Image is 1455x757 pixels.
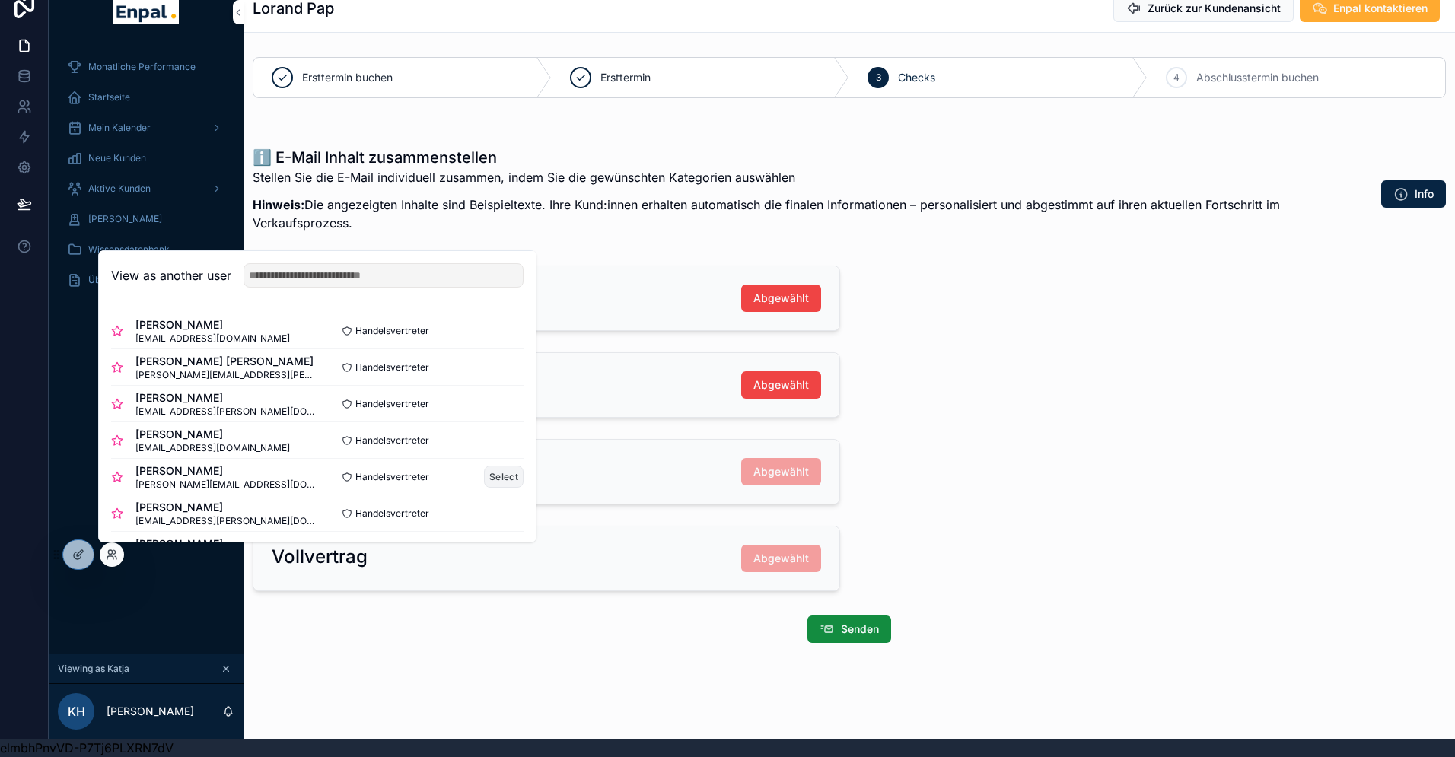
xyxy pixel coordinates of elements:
span: Abgewählt [753,291,809,306]
span: [PERSON_NAME][EMAIL_ADDRESS][PERSON_NAME][DOMAIN_NAME] [135,369,317,381]
span: Neue Kunden [88,152,146,164]
a: Mein Kalender [58,114,234,142]
span: [PERSON_NAME] [PERSON_NAME] [135,354,317,369]
button: Abgewählt [741,371,821,399]
button: Senden [807,615,891,643]
span: Ersttermin [600,70,651,85]
span: [PERSON_NAME] [135,427,290,442]
span: Checks [898,70,935,85]
span: [PERSON_NAME] [135,390,317,406]
span: 4 [1173,72,1180,84]
span: Wissensdatenbank [88,243,170,256]
span: Abschlusstermin buchen [1196,70,1319,85]
span: Über mich [88,274,133,286]
h2: Vollvertrag [272,545,368,569]
span: [EMAIL_ADDRESS][DOMAIN_NAME] [135,442,290,454]
span: Handelsvertreter [355,325,429,337]
span: [PERSON_NAME][EMAIL_ADDRESS][DOMAIN_NAME] [135,479,317,491]
strong: Hinweis: [253,197,304,212]
span: Handelsvertreter [355,398,429,410]
p: Die angezeigten Inhalte sind Beispieltexte. Ihre Kund:innen erhalten automatisch die finalen Info... [253,196,1332,232]
span: Abgewählt [753,377,809,393]
span: [PERSON_NAME] [135,500,317,515]
span: Startseite [88,91,130,103]
h1: ℹ️ E-Mail Inhalt zusammenstellen [253,147,1332,168]
a: Neue Kunden [58,145,234,172]
span: [PERSON_NAME] [135,536,317,552]
a: Über mich [58,266,234,294]
span: Viewing as Katja [58,663,129,675]
div: scrollable content [49,43,244,313]
p: [PERSON_NAME] [107,704,194,719]
span: Handelsvertreter [355,507,429,520]
span: Handelsvertreter [355,471,429,483]
span: Zurück zur Kundenansicht [1148,1,1281,16]
button: Abgewählt [741,285,821,312]
span: Mein Kalender [88,122,151,134]
span: [PERSON_NAME] [135,317,290,332]
span: Aktive Kunden [88,183,151,195]
span: KH [68,702,85,720]
span: Ersttermin buchen [302,70,393,85]
span: [EMAIL_ADDRESS][DOMAIN_NAME] [135,332,290,345]
span: [EMAIL_ADDRESS][PERSON_NAME][DOMAIN_NAME] [135,515,317,527]
span: [PERSON_NAME] [135,463,317,479]
a: Startseite [58,84,234,111]
span: Enpal kontaktieren [1333,1,1428,16]
a: Monatliche Performance [58,53,234,81]
span: Handelsvertreter [355,434,429,447]
a: [PERSON_NAME] [58,205,234,233]
span: [PERSON_NAME] [88,213,162,225]
p: Stellen Sie die E-Mail individuell zusammen, indem Sie die gewünschten Kategorien auswählen [253,168,1332,186]
span: Senden [841,622,879,637]
a: Wissensdatenbank [58,236,234,263]
a: Aktive Kunden [58,175,234,202]
span: [EMAIL_ADDRESS][PERSON_NAME][DOMAIN_NAME] [135,406,317,418]
button: Info [1381,180,1446,208]
span: 3 [876,72,881,84]
button: Select [484,466,524,488]
span: Handelsvertreter [355,361,429,374]
h2: View as another user [111,266,231,285]
span: Monatliche Performance [88,61,196,73]
span: Info [1415,186,1434,202]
